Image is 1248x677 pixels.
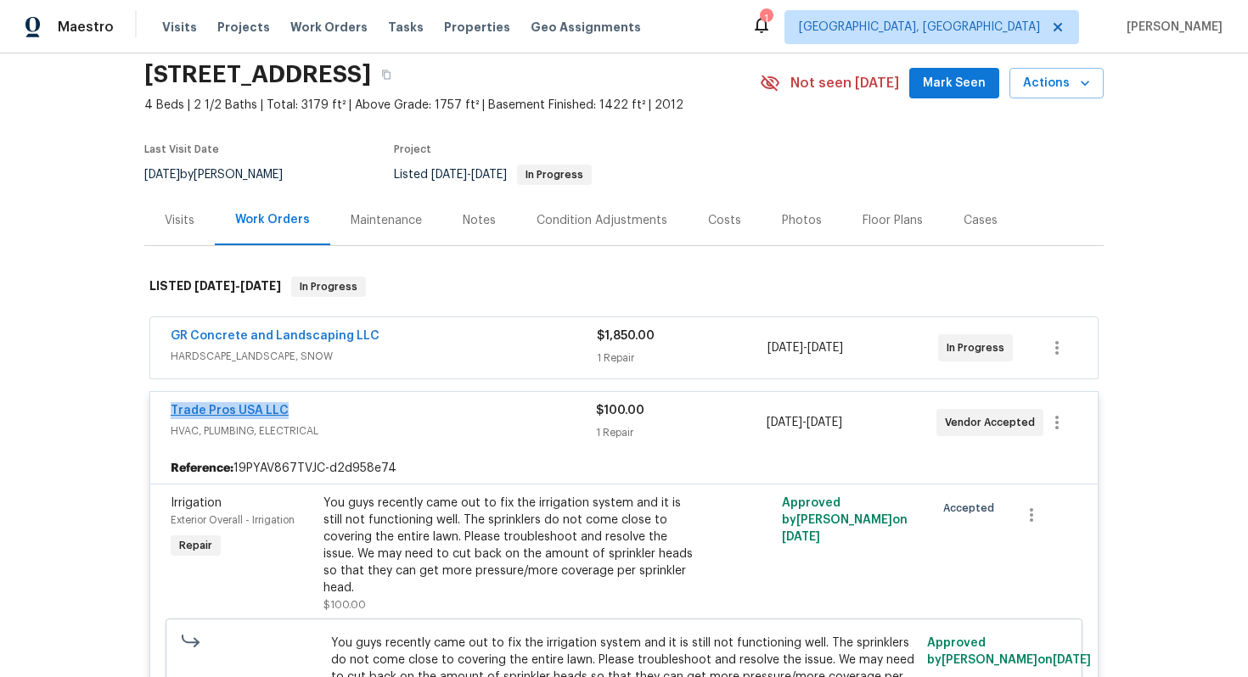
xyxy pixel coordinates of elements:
div: Notes [463,212,496,229]
span: Work Orders [290,19,368,36]
div: Maintenance [351,212,422,229]
span: Tasks [388,21,424,33]
span: [DATE] [1053,654,1091,666]
div: Cases [964,212,998,229]
span: Listed [394,169,592,181]
button: Copy Address [371,59,402,90]
div: 1 [760,10,772,27]
span: [GEOGRAPHIC_DATA], [GEOGRAPHIC_DATA] [799,19,1040,36]
div: LISTED [DATE]-[DATE]In Progress [144,260,1104,314]
span: Geo Assignments [531,19,641,36]
span: Last Visit Date [144,144,219,154]
span: Repair [172,537,219,554]
span: Mark Seen [923,73,986,94]
span: Maestro [58,19,114,36]
span: [PERSON_NAME] [1120,19,1223,36]
span: In Progress [293,278,364,295]
span: Vendor Accepted [945,414,1042,431]
div: Floor Plans [863,212,923,229]
span: - [767,414,842,431]
span: [DATE] [240,280,281,292]
span: [DATE] [431,169,467,181]
span: [DATE] [471,169,507,181]
div: Condition Adjustments [537,212,667,229]
span: [DATE] [782,531,820,543]
span: $1,850.00 [597,330,655,342]
span: Projects [217,19,270,36]
span: Actions [1023,73,1090,94]
div: Work Orders [235,211,310,228]
div: Costs [708,212,741,229]
span: Approved by [PERSON_NAME] on [782,497,908,543]
span: Visits [162,19,197,36]
span: - [194,280,281,292]
a: GR Concrete and Landscaping LLC [171,330,379,342]
span: In Progress [519,170,590,180]
b: Reference: [171,460,233,477]
span: Project [394,144,431,154]
span: - [431,169,507,181]
div: 19PYAV867TVJC-d2d958e74 [150,453,1098,484]
span: HARDSCAPE_LANDSCAPE, SNOW [171,348,597,365]
span: HVAC, PLUMBING, ELECTRICAL [171,422,596,439]
span: 4 Beds | 2 1/2 Baths | Total: 3179 ft² | Above Grade: 1757 ft² | Basement Finished: 1422 ft² | 2012 [144,97,760,114]
span: $100.00 [596,405,644,417]
span: In Progress [947,339,1011,356]
div: by [PERSON_NAME] [144,165,303,185]
span: [DATE] [194,280,235,292]
div: Photos [782,212,822,229]
h2: [STREET_ADDRESS] [144,66,371,83]
button: Actions [1009,68,1104,99]
a: Trade Pros USA LLC [171,405,289,417]
span: [DATE] [767,417,802,428]
span: Irrigation [171,497,222,509]
span: Properties [444,19,510,36]
button: Mark Seen [909,68,999,99]
div: 1 Repair [596,424,766,441]
span: [DATE] [144,169,180,181]
div: Visits [165,212,194,229]
span: [DATE] [807,417,842,428]
span: [DATE] [807,342,843,354]
span: - [767,339,843,356]
span: $100.00 [323,600,366,610]
span: Not seen [DATE] [790,75,899,92]
span: Exterior Overall - Irrigation [171,515,295,525]
h6: LISTED [149,277,281,297]
span: Accepted [943,500,1001,517]
span: Approved by [PERSON_NAME] on [927,637,1091,666]
div: 1 Repair [597,350,767,366]
span: [DATE] [767,342,803,354]
div: You guys recently came out to fix the irrigation system and it is still not functioning well. The... [323,495,695,596]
